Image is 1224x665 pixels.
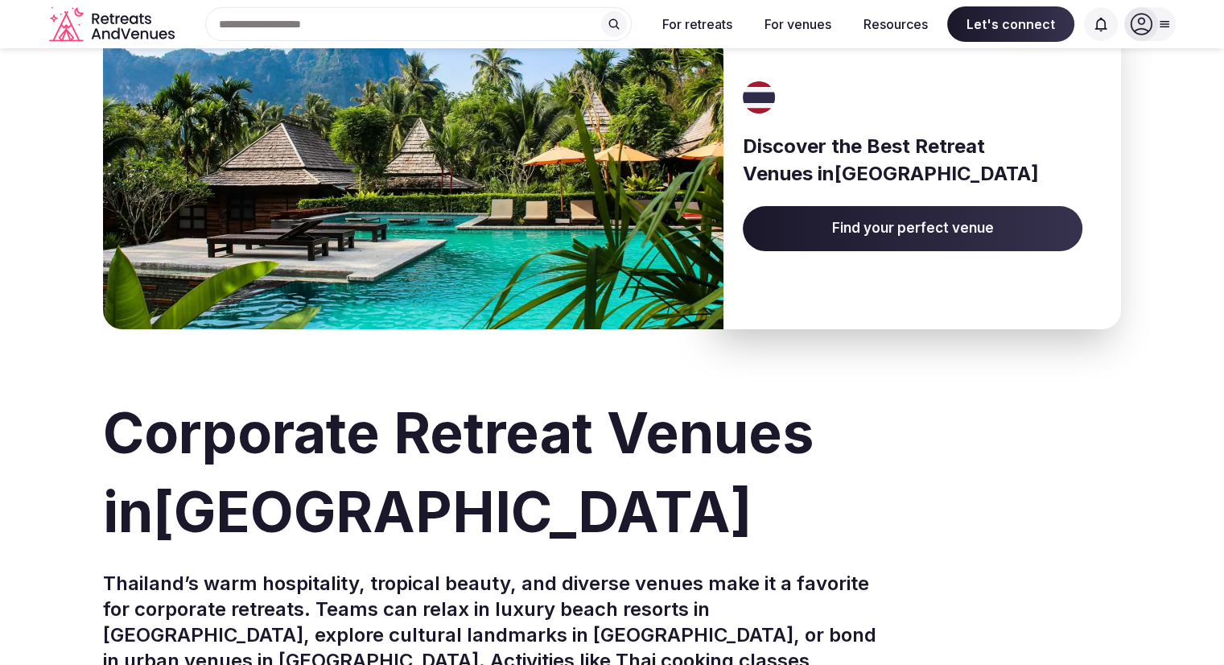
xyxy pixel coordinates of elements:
[743,133,1082,187] h3: Discover the Best Retreat Venues in [GEOGRAPHIC_DATA]
[649,6,745,42] button: For retreats
[49,6,178,43] a: Visit the homepage
[851,6,941,42] button: Resources
[49,6,178,43] svg: Retreats and Venues company logo
[738,81,781,114] img: Thailand's flag
[103,394,1121,551] h1: Corporate Retreat Venues in [GEOGRAPHIC_DATA]
[103,3,723,329] img: Banner image for Thailand representative of the country
[752,6,844,42] button: For venues
[947,6,1074,42] span: Let's connect
[743,206,1082,251] a: Find your perfect venue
